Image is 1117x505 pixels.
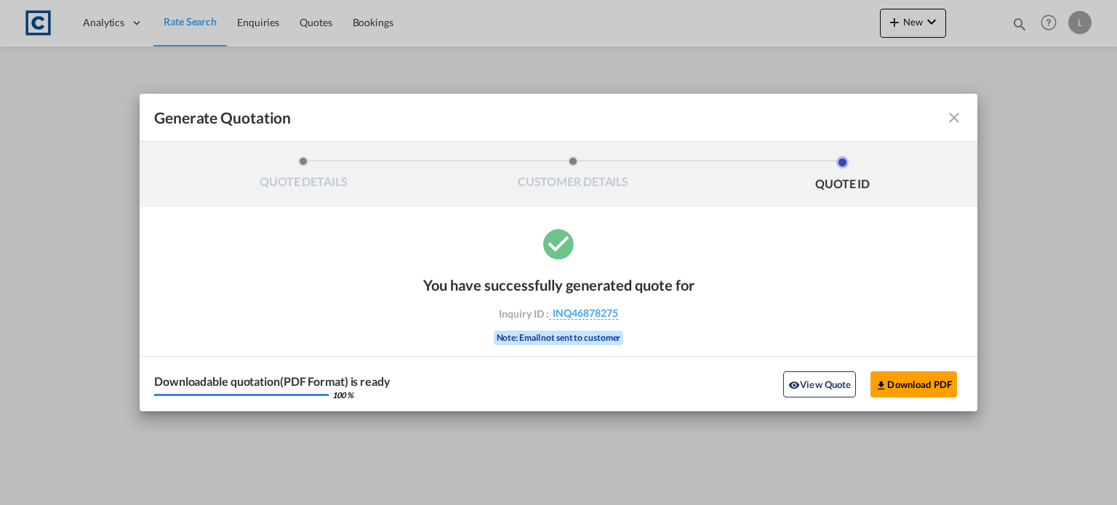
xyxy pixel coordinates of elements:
[494,331,624,345] div: Note: Email not sent to customer
[783,371,856,397] button: icon-eyeView Quote
[788,379,800,391] md-icon: icon-eye
[332,391,353,399] div: 100 %
[423,276,694,294] div: You have successfully generated quote for
[439,156,708,195] li: CUSTOMER DETAILS
[870,371,957,397] button: Download PDF
[474,307,643,320] div: Inquiry ID :
[154,376,391,387] div: Downloadable quotation(PDF Format) is ready
[154,108,291,127] span: Generate Quotation
[540,225,577,262] md-icon: icon-checkbox-marked-circle
[169,156,439,195] li: QUOTE DETAILS
[140,94,977,411] md-dialog: Generate QuotationQUOTE ...
[876,379,887,391] md-icon: icon-download
[708,156,977,195] li: QUOTE ID
[945,109,963,126] md-icon: icon-close fg-AAA8AD cursor m-0
[549,307,618,320] span: INQ46878275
